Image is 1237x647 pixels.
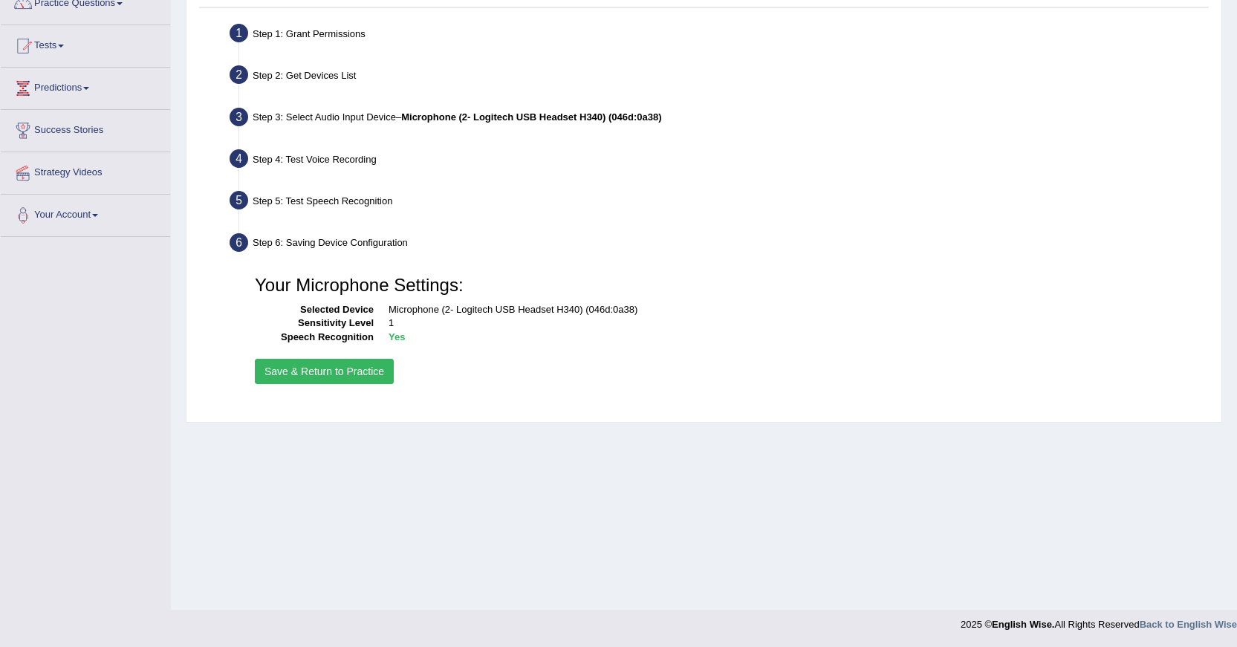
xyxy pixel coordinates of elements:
[1,195,170,232] a: Your Account
[1,25,170,62] a: Tests
[255,316,374,331] dt: Sensitivity Level
[1,68,170,105] a: Predictions
[255,276,1198,295] h3: Your Microphone Settings:
[396,111,662,123] span: –
[389,303,1198,317] dd: Microphone (2- Logitech USB Headset H340) (046d:0a38)
[255,359,394,384] button: Save & Return to Practice
[223,103,1215,136] div: Step 3: Select Audio Input Device
[223,19,1215,52] div: Step 1: Grant Permissions
[1,110,170,147] a: Success Stories
[1140,619,1237,630] a: Back to English Wise
[389,316,1198,331] dd: 1
[1,152,170,189] a: Strategy Videos
[389,331,405,342] b: Yes
[255,331,374,345] dt: Speech Recognition
[223,186,1215,219] div: Step 5: Test Speech Recognition
[223,229,1215,261] div: Step 6: Saving Device Configuration
[223,145,1215,178] div: Step 4: Test Voice Recording
[961,610,1237,631] div: 2025 © All Rights Reserved
[223,61,1215,94] div: Step 2: Get Devices List
[255,303,374,317] dt: Selected Device
[992,619,1054,630] strong: English Wise.
[401,111,661,123] b: Microphone (2- Logitech USB Headset H340) (046d:0a38)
